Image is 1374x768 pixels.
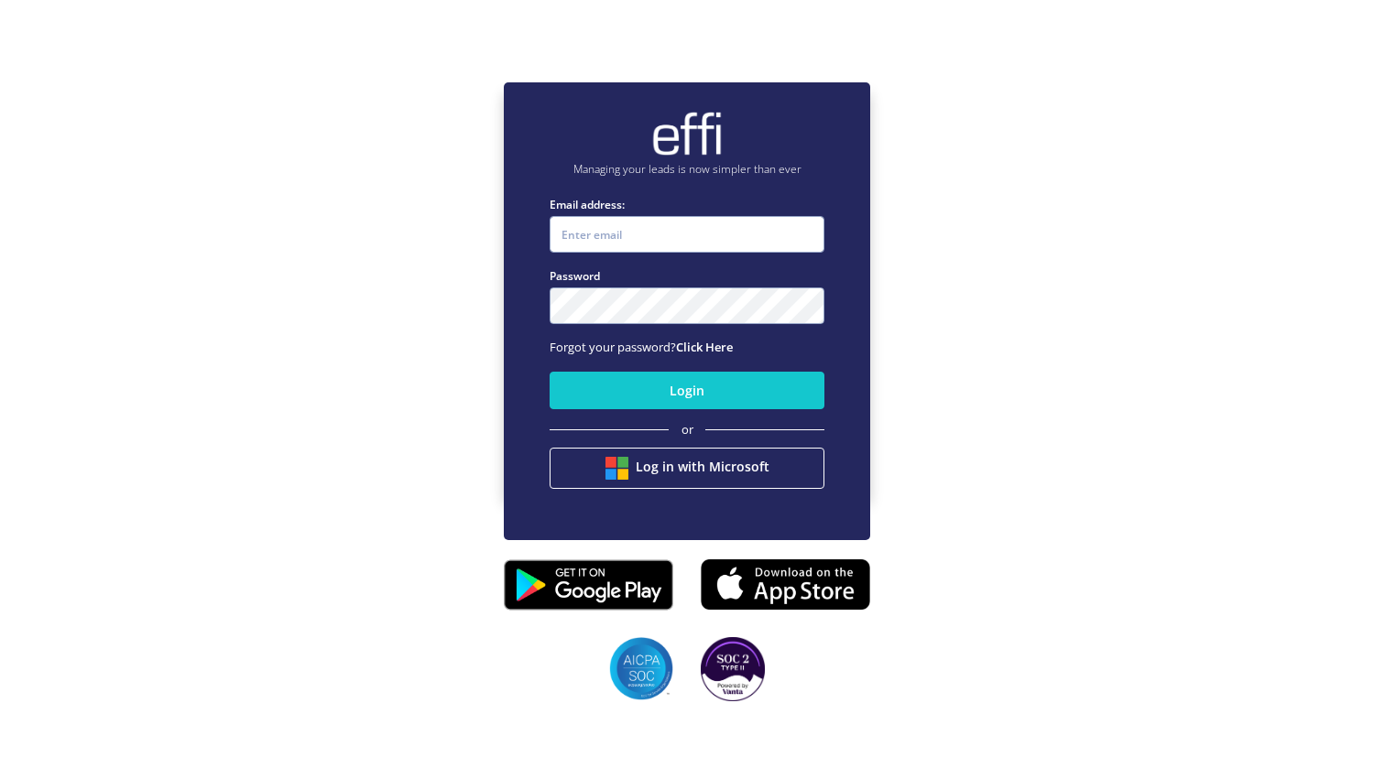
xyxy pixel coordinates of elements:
[701,637,765,701] img: SOC2 badges
[550,161,824,178] p: Managing your leads is now simpler than ever
[550,448,824,489] button: Log in with Microsoft
[682,421,693,439] span: or
[676,339,733,355] a: Click Here
[550,216,824,253] input: Enter email
[650,111,724,157] img: brand-logo.ec75409.png
[605,457,628,480] img: btn google
[550,196,824,213] label: Email address:
[550,267,824,285] label: Password
[550,372,824,409] button: Login
[550,339,733,355] span: Forgot your password?
[701,553,870,615] img: appstore.8725fd3.png
[504,547,673,622] img: playstore.0fabf2e.png
[609,637,673,701] img: SOC2 badges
